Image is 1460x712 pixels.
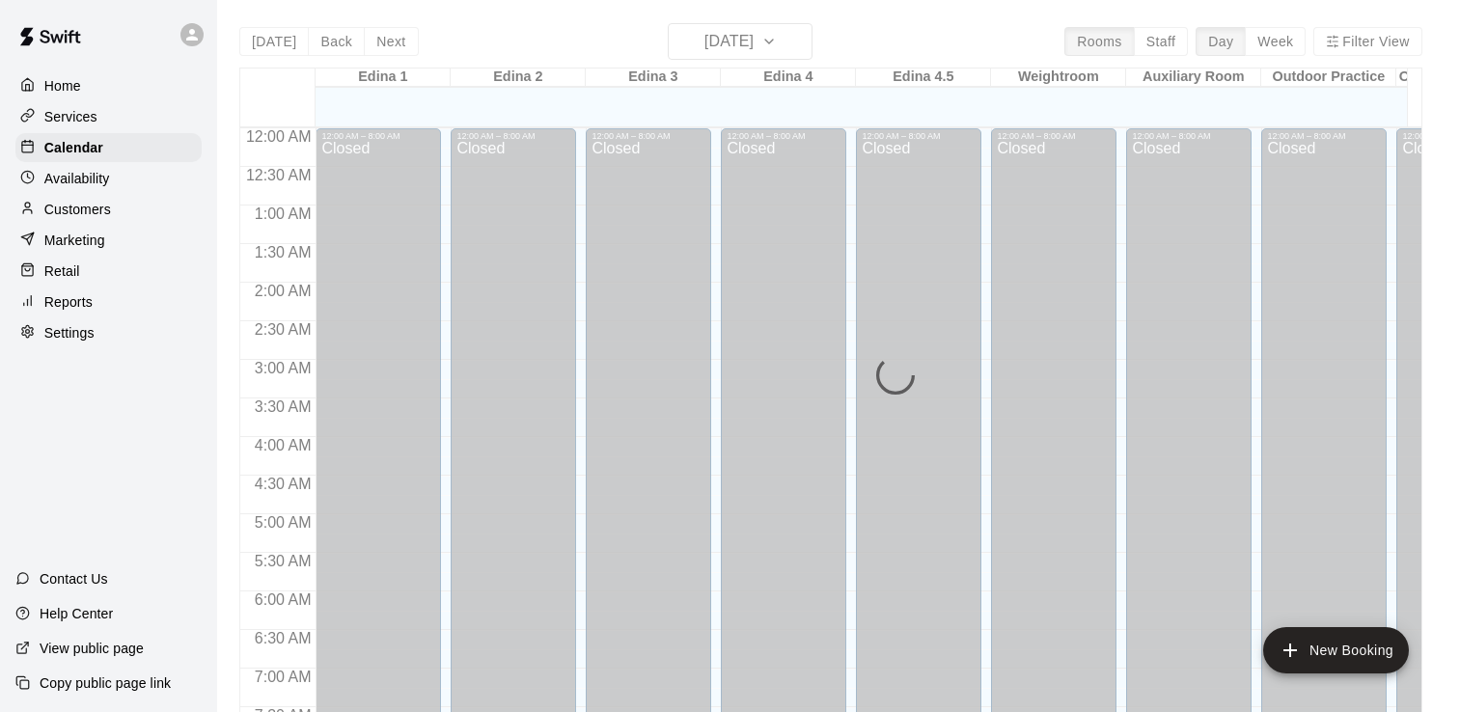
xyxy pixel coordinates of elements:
[592,131,705,141] div: 12:00 AM – 8:00 AM
[44,292,93,312] p: Reports
[44,138,103,157] p: Calendar
[15,164,202,193] a: Availability
[40,673,171,693] p: Copy public page link
[44,200,111,219] p: Customers
[451,68,586,87] div: Edina 2
[250,669,317,685] span: 7:00 AM
[250,630,317,646] span: 6:30 AM
[40,639,144,658] p: View public page
[44,323,95,342] p: Settings
[250,398,317,415] span: 3:30 AM
[44,231,105,250] p: Marketing
[721,68,856,87] div: Edina 4
[586,68,721,87] div: Edina 3
[1261,68,1396,87] div: Outdoor Practice
[727,131,840,141] div: 12:00 AM – 8:00 AM
[44,76,81,96] p: Home
[15,226,202,255] a: Marketing
[250,553,317,569] span: 5:30 AM
[15,71,202,100] a: Home
[250,591,317,608] span: 6:00 AM
[44,107,97,126] p: Services
[856,68,991,87] div: Edina 4.5
[250,437,317,453] span: 4:00 AM
[44,261,80,281] p: Retail
[250,321,317,338] span: 2:30 AM
[321,131,435,141] div: 12:00 AM – 8:00 AM
[15,133,202,162] a: Calendar
[250,514,317,531] span: 5:00 AM
[44,169,110,188] p: Availability
[40,569,108,589] p: Contact Us
[1132,131,1246,141] div: 12:00 AM – 8:00 AM
[456,131,570,141] div: 12:00 AM – 8:00 AM
[40,604,113,623] p: Help Center
[15,195,202,224] a: Customers
[250,476,317,492] span: 4:30 AM
[1263,627,1409,673] button: add
[15,102,202,131] a: Services
[15,318,202,347] a: Settings
[1267,131,1381,141] div: 12:00 AM – 8:00 AM
[15,257,202,286] a: Retail
[241,128,317,145] span: 12:00 AM
[1126,68,1261,87] div: Auxiliary Room
[250,244,317,260] span: 1:30 AM
[316,68,451,87] div: Edina 1
[862,131,976,141] div: 12:00 AM – 8:00 AM
[250,360,317,376] span: 3:00 AM
[250,283,317,299] span: 2:00 AM
[250,205,317,222] span: 1:00 AM
[997,131,1111,141] div: 12:00 AM – 8:00 AM
[991,68,1126,87] div: Weightroom
[241,167,317,183] span: 12:30 AM
[15,288,202,316] a: Reports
